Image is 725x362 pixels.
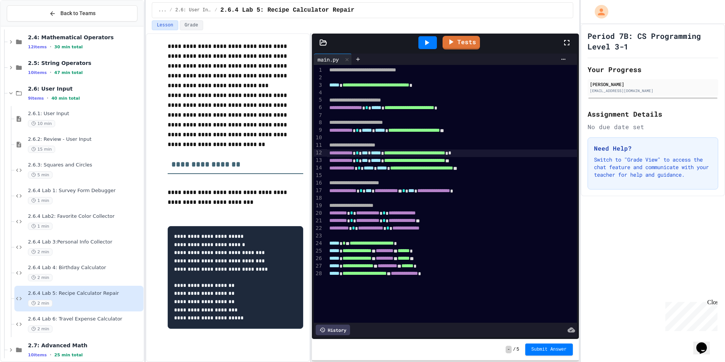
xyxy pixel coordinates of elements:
[7,5,137,22] button: Back to Teams
[28,290,142,297] span: 2.6.4 Lab 5: Recipe Calculator Repair
[28,85,142,92] span: 2.6: User Input
[588,122,718,131] div: No due date set
[662,299,717,331] iframe: chat widget
[314,209,323,217] div: 20
[513,347,516,353] span: /
[587,3,610,20] div: My Account
[28,300,52,307] span: 2 min
[443,36,480,49] a: Tests
[314,82,323,89] div: 3
[50,69,51,75] span: •
[314,134,323,142] div: 10
[28,34,142,41] span: 2.4: Mathematical Operators
[28,171,52,179] span: 5 min
[28,239,142,245] span: 2.6.4 Lab 3:Personal Info Collector
[693,332,717,354] iframe: chat widget
[314,255,323,262] div: 26
[47,95,48,101] span: •
[314,104,323,111] div: 6
[588,109,718,119] h2: Assignment Details
[588,31,718,52] h1: Period 7B: CS Programming Level 3-1
[220,6,354,15] span: 2.6.4 Lab 5: Recipe Calculator Repair
[314,142,323,149] div: 11
[314,225,323,232] div: 22
[314,187,323,194] div: 17
[28,265,142,271] span: 2.6.4 Lab 4: Birthday Calculator
[314,164,323,172] div: 14
[314,54,352,65] div: main.py
[314,270,323,277] div: 28
[28,213,142,220] span: 2.6.4 Lab2: Favorite Color Collector
[54,70,83,75] span: 47 min total
[590,81,716,88] div: [PERSON_NAME]
[314,202,323,209] div: 19
[314,96,323,104] div: 5
[314,112,323,119] div: 7
[314,89,323,97] div: 4
[531,347,567,353] span: Submit Answer
[180,20,203,30] button: Grade
[170,7,172,13] span: /
[28,248,52,256] span: 2 min
[594,144,712,153] h3: Need Help?
[3,3,52,48] div: Chat with us now!Close
[314,126,323,134] div: 9
[314,232,323,240] div: 23
[28,111,142,117] span: 2.6.1: User Input
[50,44,51,50] span: •
[28,60,142,66] span: 2.5: String Operators
[60,9,96,17] span: Back to Teams
[28,70,47,75] span: 10 items
[28,274,52,281] span: 2 min
[214,7,217,13] span: /
[316,325,350,335] div: History
[588,64,718,75] h2: Your Progress
[314,172,323,179] div: 15
[158,7,167,13] span: ...
[314,149,323,157] div: 12
[28,353,47,357] span: 10 items
[28,316,142,322] span: 2.6.4 Lab 6: Travel Expense Calculator
[525,344,573,356] button: Submit Answer
[314,194,323,202] div: 18
[28,162,142,168] span: 2.6.3: Squares and Circles
[314,74,323,82] div: 2
[314,247,323,255] div: 25
[506,346,511,353] span: -
[28,197,52,204] span: 1 min
[314,119,323,126] div: 8
[28,325,52,333] span: 2 min
[28,342,142,349] span: 2.7: Advanced Math
[314,262,323,270] div: 27
[54,353,83,357] span: 25 min total
[28,136,142,143] span: 2.6.2: Review - User Input
[314,55,342,63] div: main.py
[28,120,55,127] span: 10 min
[28,45,47,49] span: 12 items
[590,88,716,94] div: [EMAIL_ADDRESS][DOMAIN_NAME]
[54,45,83,49] span: 30 min total
[314,66,323,74] div: 1
[51,96,80,101] span: 40 min total
[314,157,323,164] div: 13
[28,223,52,230] span: 1 min
[28,146,55,153] span: 15 min
[175,7,211,13] span: 2.6: User Input
[314,179,323,187] div: 16
[28,96,44,101] span: 9 items
[50,352,51,358] span: •
[594,156,712,179] p: Switch to "Grade View" to access the chat feature and communicate with your teacher for help and ...
[314,240,323,247] div: 24
[517,347,519,353] span: 5
[152,20,178,30] button: Lesson
[314,217,323,225] div: 21
[28,188,142,194] span: 2.6.4 Lab 1: Survey Form Debugger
